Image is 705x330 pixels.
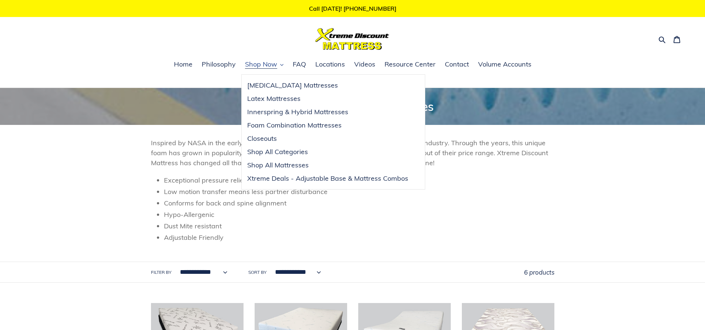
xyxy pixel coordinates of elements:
[164,187,554,197] li: Low motion transfer means less partner disturbance
[289,59,310,70] a: FAQ
[242,92,414,105] a: Latex Mattresses
[247,94,301,103] span: Latex Mattresses
[315,60,345,69] span: Locations
[445,60,469,69] span: Contact
[315,28,389,50] img: Xtreme Discount Mattress
[350,59,379,70] a: Videos
[164,210,554,220] li: Hypo-Allergenic
[524,268,554,276] span: 6 products
[242,145,414,159] a: Shop All Categories
[247,161,309,170] span: Shop All Mattresses
[247,134,277,143] span: Closeouts
[202,60,236,69] span: Philosophy
[245,60,277,69] span: Shop Now
[385,60,436,69] span: Resource Center
[478,60,531,69] span: Volume Accounts
[381,59,439,70] a: Resource Center
[242,132,414,145] a: Closeouts
[164,232,554,242] li: Adjustable Friendly
[441,59,473,70] a: Contact
[242,79,414,92] a: [MEDICAL_DATA] Mattresses
[242,119,414,132] a: Foam Combination Mattresses
[354,60,375,69] span: Videos
[247,81,338,90] span: [MEDICAL_DATA] Mattresses
[174,60,192,69] span: Home
[164,175,554,185] li: Exceptional pressure relief
[248,269,266,276] label: Sort by
[242,172,414,185] a: Xtreme Deals - Adjustable Base & Mattress Combos
[247,108,348,116] span: Innerspring & Hybrid Mattresses
[151,269,171,276] label: Filter by
[247,174,408,183] span: Xtreme Deals - Adjustable Base & Mattress Combos
[293,60,306,69] span: FAQ
[151,138,554,168] p: Inspired by NASA in the early 1990’s, [MEDICAL_DATA] has revolutionized the bedding industry. Thr...
[474,59,535,70] a: Volume Accounts
[242,159,414,172] a: Shop All Mattresses
[247,147,308,156] span: Shop All Categories
[198,59,239,70] a: Philosophy
[170,59,196,70] a: Home
[247,121,342,130] span: Foam Combination Mattresses
[164,221,554,231] li: Dust Mite resistant
[241,59,287,70] button: Shop Now
[312,59,349,70] a: Locations
[242,105,414,119] a: Innerspring & Hybrid Mattresses
[164,198,554,208] li: Conforms for back and spine alignment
